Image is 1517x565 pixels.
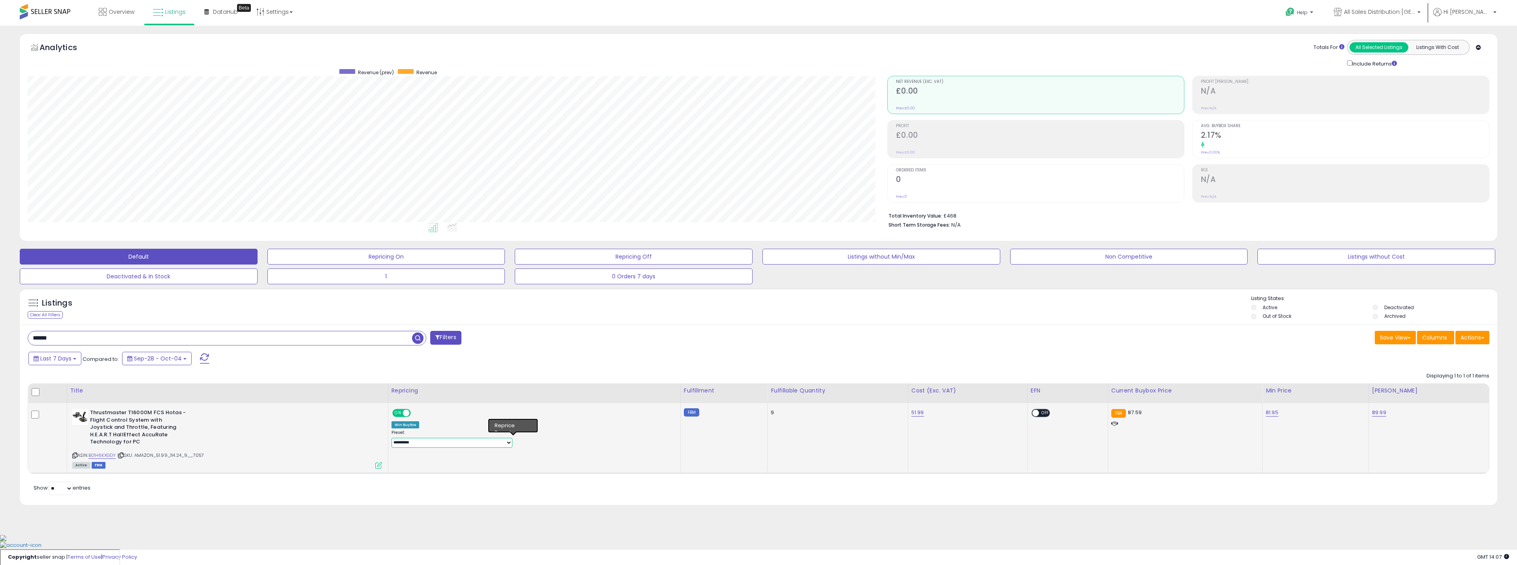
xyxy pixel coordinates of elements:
[684,408,699,417] small: FBM
[896,124,1184,128] span: Profit
[83,355,119,363] span: Compared to:
[416,69,437,76] span: Revenue
[951,221,961,229] span: N/A
[911,387,1024,395] div: Cost (Exc. VAT)
[1201,168,1489,173] span: ROI
[1201,194,1216,199] small: Prev: N/A
[1375,331,1416,344] button: Save View
[40,355,72,362] span: Last 7 Days
[1344,8,1415,16] span: All Sales Distribution [GEOGRAPHIC_DATA]
[391,430,674,448] div: Preset:
[888,221,950,228] b: Short Term Storage Fees:
[165,8,186,16] span: Listings
[122,352,192,365] button: Sep-28 - Oct-04
[109,8,134,16] span: Overview
[911,409,924,417] a: 51.99
[1285,7,1295,17] i: Get Help
[1266,409,1278,417] a: 81.95
[134,355,182,362] span: Sep-28 - Oct-04
[72,409,382,467] div: ASIN:
[1201,86,1489,97] h2: N/A
[28,352,81,365] button: Last 7 Days
[28,311,63,319] div: Clear All Filters
[90,409,186,448] b: Thrustmaster T16000M FCS Hotas - Flight Control System with Joystick and Throttle, Featuring H.E....
[267,249,505,265] button: Repricing On
[1384,313,1406,319] label: Archived
[1257,249,1495,265] button: Listings without Cost
[430,331,461,345] button: Filters
[1417,331,1454,344] button: Columns
[393,410,403,417] span: ON
[896,86,1184,97] h2: £0.00
[896,106,915,111] small: Prev: £0.00
[1201,175,1489,186] h2: N/A
[70,387,385,395] div: Title
[888,210,1483,220] li: £468
[896,175,1184,186] h2: 0
[896,131,1184,141] h2: £0.00
[358,69,394,76] span: Revenue (prev)
[888,212,942,219] b: Total Inventory Value:
[1039,410,1052,417] span: OFF
[409,410,422,417] span: OFF
[762,249,1000,265] button: Listings without Min/Max
[391,387,677,395] div: Repricing
[1422,334,1447,342] span: Columns
[117,452,204,458] span: | SKU: AMAZON_51.99_114.24_9__7057
[1031,387,1105,395] div: EFN
[1314,44,1344,51] div: Totals For
[72,462,90,469] span: All listings currently available for purchase on Amazon
[1372,409,1386,417] a: 89.99
[684,387,764,395] div: Fulfillment
[771,387,904,395] div: Fulfillable Quantity
[771,409,902,416] div: 9
[1297,9,1308,16] span: Help
[88,452,116,459] a: B01H6KXGDY
[1263,304,1277,311] label: Active
[1128,409,1142,416] span: 87.59
[1111,409,1126,418] small: FBA
[1384,304,1414,311] label: Deactivated
[1010,249,1248,265] button: Non Competitive
[1341,59,1406,68] div: Include Returns
[42,298,72,309] h5: Listings
[1433,8,1496,26] a: Hi [PERSON_NAME]
[1201,150,1220,155] small: Prev: 0.00%
[40,42,92,55] h5: Analytics
[1349,42,1408,53] button: All Selected Listings
[1372,387,1486,395] div: [PERSON_NAME]
[391,421,420,428] div: Win BuyBox
[267,268,505,284] button: 1
[20,249,258,265] button: Default
[72,409,88,425] img: 41xNBOHMLML._SL40_.jpg
[515,249,753,265] button: Repricing Off
[1279,1,1321,26] a: Help
[1201,124,1489,128] span: Avg. Buybox Share
[1263,313,1291,319] label: Out of Stock
[1455,331,1489,344] button: Actions
[896,168,1184,173] span: Ordered Items
[92,462,106,469] span: FBM
[1201,131,1489,141] h2: 2.17%
[20,268,258,284] button: Deactivated & In Stock
[1251,295,1497,302] p: Listing States:
[515,268,753,284] button: 0 Orders 7 days
[1266,387,1365,395] div: Min Price
[896,194,907,199] small: Prev: 0
[237,4,251,12] div: Tooltip anchor
[1427,372,1489,380] div: Displaying 1 to 1 of 1 items
[1111,387,1259,395] div: Current Buybox Price
[896,150,915,155] small: Prev: £0.00
[213,8,238,16] span: DataHub
[896,80,1184,84] span: Net Revenue (Exc. VAT)
[34,484,90,492] span: Show: entries
[1201,106,1216,111] small: Prev: N/A
[1408,42,1467,53] button: Listings With Cost
[1444,8,1491,16] span: Hi [PERSON_NAME]
[1201,80,1489,84] span: Profit [PERSON_NAME]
